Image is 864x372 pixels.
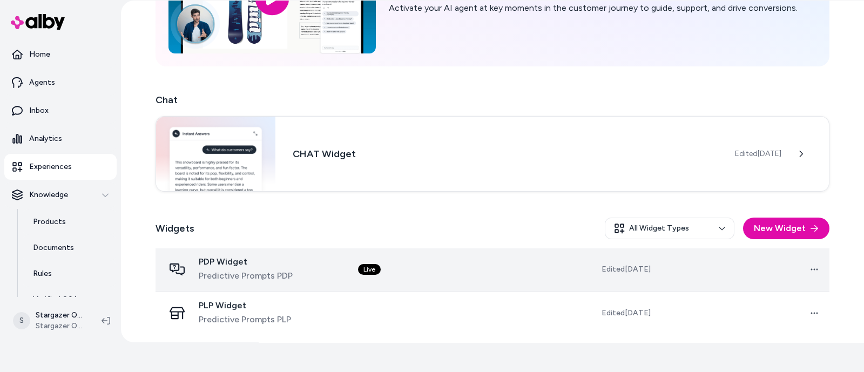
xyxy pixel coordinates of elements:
[29,190,68,200] p: Knowledge
[389,2,798,15] p: Activate your AI agent at key moments in the customer journey to guide, support, and drive conver...
[199,313,291,326] span: Predictive Prompts PLP
[743,218,829,239] button: New Widget
[4,154,117,180] a: Experiences
[4,126,117,152] a: Analytics
[199,256,293,267] span: PDP Widget
[4,98,117,124] a: Inbox
[4,70,117,96] a: Agents
[36,310,84,321] p: Stargazer Optics Shopify
[22,209,117,235] a: Products
[29,49,50,60] p: Home
[735,148,781,159] span: Edited [DATE]
[199,300,291,311] span: PLP Widget
[156,221,194,236] h2: Widgets
[199,269,293,282] span: Predictive Prompts PDP
[4,42,117,67] a: Home
[4,182,117,208] button: Knowledge
[29,133,62,144] p: Analytics
[29,105,49,116] p: Inbox
[156,116,829,192] a: Chat widgetCHAT WidgetEdited[DATE]
[22,235,117,261] a: Documents
[22,261,117,287] a: Rules
[602,264,651,275] span: Edited [DATE]
[33,242,74,253] p: Documents
[602,308,651,319] span: Edited [DATE]
[33,217,66,227] p: Products
[6,303,93,338] button: SStargazer Optics ShopifyStargazer Optics
[29,77,55,88] p: Agents
[29,161,72,172] p: Experiences
[156,92,829,107] h2: Chat
[293,146,718,161] h3: CHAT Widget
[33,294,82,305] p: Verified Q&As
[36,321,84,332] span: Stargazer Optics
[22,287,117,313] a: Verified Q&As
[156,117,275,191] img: Chat widget
[33,268,52,279] p: Rules
[358,264,381,275] div: Live
[13,312,30,329] span: S
[11,14,65,30] img: alby Logo
[605,218,734,239] button: All Widget Types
